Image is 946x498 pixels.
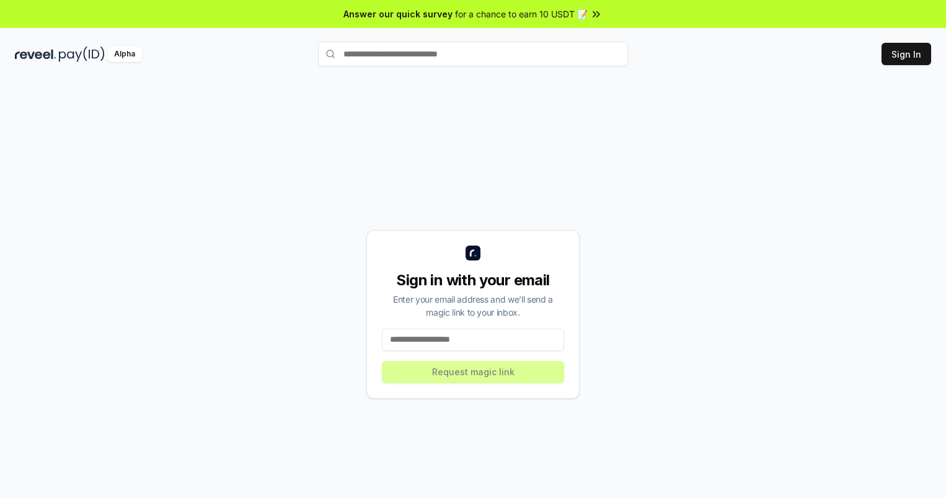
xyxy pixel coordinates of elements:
span: Answer our quick survey [343,7,453,20]
span: for a chance to earn 10 USDT 📝 [455,7,588,20]
div: Alpha [107,47,142,62]
div: Enter your email address and we’ll send a magic link to your inbox. [382,293,564,319]
img: logo_small [466,246,480,260]
img: reveel_dark [15,47,56,62]
button: Sign In [882,43,931,65]
div: Sign in with your email [382,270,564,290]
img: pay_id [59,47,105,62]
